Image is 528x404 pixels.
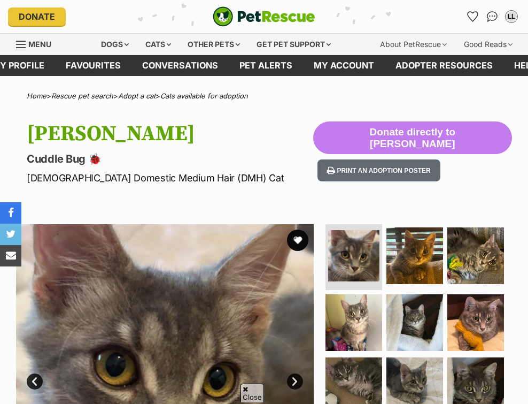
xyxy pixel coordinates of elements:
p: Cuddle Bug 🐞 [27,151,313,166]
img: Photo of Shane [447,227,504,284]
a: Favourites [464,8,482,25]
div: Good Reads [456,34,520,55]
a: PetRescue [213,6,315,27]
ul: Account quick links [464,8,520,25]
a: Conversations [484,8,501,25]
a: Prev [27,373,43,390]
button: favourite [287,230,308,251]
h1: [PERSON_NAME] [27,121,313,146]
button: Donate directly to [PERSON_NAME] [313,121,512,155]
a: Home [27,92,46,100]
button: My account [503,8,520,25]
button: Print an adoption poster [317,159,440,181]
a: conversations [131,55,229,76]
a: Next [287,373,303,390]
div: LL [506,11,517,22]
img: logo-cat-932fe2b9b8326f06289b0f2fb663e598f794de774fb13d1741a6617ecf9a85b4.svg [213,6,315,27]
span: Menu [28,40,51,49]
img: Photo of Shane [447,294,504,351]
a: Favourites [55,55,131,76]
a: Menu [16,34,59,53]
a: Pet alerts [229,55,303,76]
img: Photo of Shane [386,227,443,284]
div: Get pet support [249,34,338,55]
img: Photo of Shane [328,230,379,281]
a: My account [303,55,385,76]
img: chat-41dd97257d64d25036548639549fe6c8038ab92f7586957e7f3b1b290dea8141.svg [487,11,498,22]
div: About PetRescue [372,34,454,55]
div: Cats [138,34,178,55]
span: Close [240,384,264,402]
a: Adopt a cat [118,92,156,100]
div: Other pets [180,34,247,55]
img: Photo of Shane [386,294,443,351]
img: Photo of Shane [325,294,382,351]
p: [DEMOGRAPHIC_DATA] Domestic Medium Hair (DMH) Cat [27,171,313,185]
a: Adopter resources [385,55,503,76]
a: Rescue pet search [51,92,113,100]
a: Cats available for adoption [160,92,248,100]
a: Donate [8,7,66,26]
div: Dogs [94,34,136,55]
